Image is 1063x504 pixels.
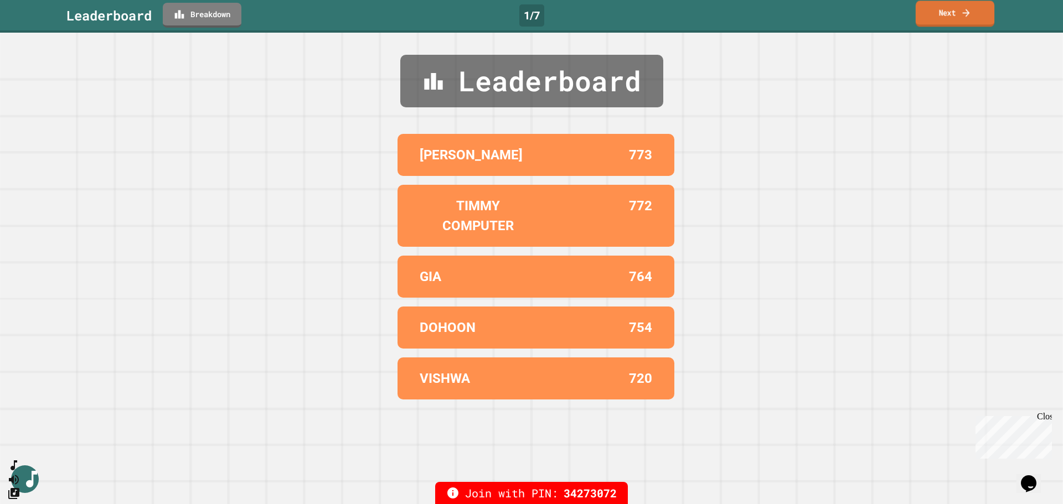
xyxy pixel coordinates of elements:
[7,486,20,500] button: Change Music
[420,368,470,388] p: VISHWA
[420,318,476,337] p: DOHOON
[916,1,994,27] a: Next
[629,196,652,236] p: 772
[400,55,663,107] div: Leaderboard
[4,4,76,70] div: Chat with us now!Close
[629,318,652,337] p: 754
[163,3,241,28] a: Breakdown
[629,368,652,388] p: 720
[420,196,536,236] p: TIMMY COMPUTER
[1016,460,1052,493] iframe: chat widget
[519,4,544,27] div: 1 / 7
[629,145,652,165] p: 773
[971,412,1052,459] iframe: chat widget
[7,472,20,486] button: Mute music
[420,267,441,287] p: GIA
[435,482,628,504] div: Join with PIN:
[629,267,652,287] p: 764
[7,459,20,472] button: SpeedDial basic example
[66,6,152,25] div: Leaderboard
[420,145,523,165] p: [PERSON_NAME]
[564,485,617,501] span: 34273072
